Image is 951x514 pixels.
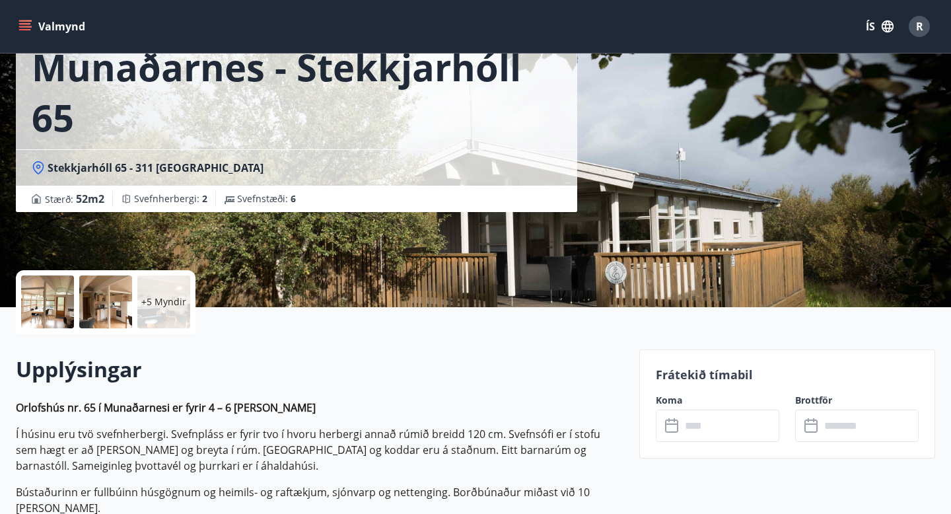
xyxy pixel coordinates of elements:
[656,394,779,407] label: Koma
[76,192,104,206] span: 52 m2
[656,366,919,383] p: Frátekið tímabil
[291,192,296,205] span: 6
[32,42,561,142] h1: Munaðarnes - Stekkjarhóll 65
[903,11,935,42] button: R
[16,355,623,384] h2: Upplýsingar
[202,192,207,205] span: 2
[795,394,919,407] label: Brottför
[16,15,90,38] button: menu
[141,295,186,309] p: +5 Myndir
[16,426,623,474] p: Í húsinu eru tvö svefnherbergi. Svefnpláss er fyrir tvo í hvoru herbergi annað rúmið breidd 120 c...
[134,192,207,205] span: Svefnherbergi :
[48,161,264,175] span: Stekkjarhóll 65 - 311 [GEOGRAPHIC_DATA]
[237,192,296,205] span: Svefnstæði :
[16,400,316,415] strong: Orlofshús nr. 65 í Munaðarnesi er fyrir 4 – 6 [PERSON_NAME]
[916,19,923,34] span: R
[859,15,901,38] button: ÍS
[45,191,104,207] span: Stærð :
